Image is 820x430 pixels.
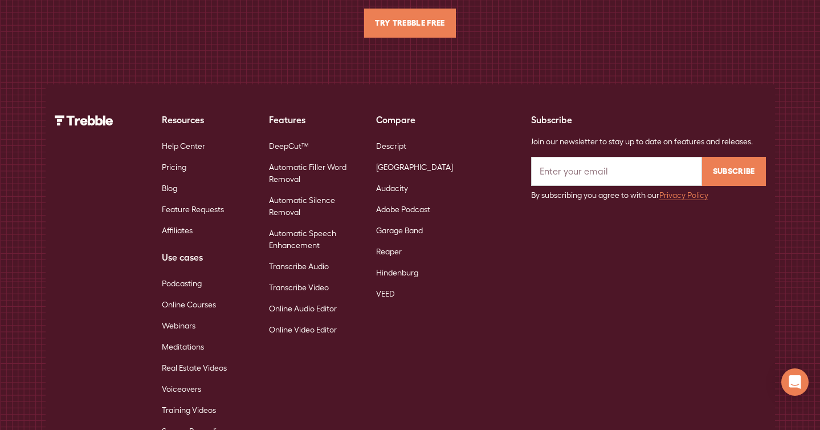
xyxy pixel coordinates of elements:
[781,368,809,396] div: Open Intercom Messenger
[162,379,201,400] a: Voiceovers
[162,157,186,178] a: Pricing
[162,220,193,241] a: Affiliates
[376,220,423,241] a: Garage Band
[702,157,766,186] input: Subscribe
[376,262,418,283] a: Hindenburg
[269,157,358,190] a: Automatic Filler Word Removal
[269,223,358,256] a: Automatic Speech Enhancement
[376,241,402,262] a: Reaper
[531,157,702,186] input: Enter your email
[162,315,195,336] a: Webinars
[531,189,766,201] div: By subscribing you agree to with our
[162,294,216,315] a: Online Courses
[376,157,453,178] a: [GEOGRAPHIC_DATA]
[376,283,395,305] a: VEED
[269,136,309,157] a: DeepCut™
[162,113,251,127] div: Resources
[269,319,337,340] a: Online Video Editor
[531,136,766,148] div: Join our newsletter to stay up to date on features and releases.
[376,113,465,127] div: Compare
[659,190,708,200] a: Privacy Policy
[531,113,766,127] div: Subscribe
[269,256,329,277] a: Transcribe Audio
[55,115,113,125] img: Trebble Logo - AI Podcast Editor
[162,336,204,358] a: Meditations
[269,113,358,127] div: Features
[162,178,177,199] a: Blog
[269,190,358,223] a: Automatic Silence Removal
[162,199,224,220] a: Feature Requests
[269,298,337,319] a: Online Audio Editor
[162,250,251,264] div: Use cases
[376,199,430,220] a: Adobe Podcast
[376,136,406,157] a: Descript
[162,358,227,379] a: Real Estate Videos
[162,136,205,157] a: Help Center
[376,178,408,199] a: Audacity
[531,157,766,201] form: Email Form
[364,9,455,38] a: Try Trebble Free
[162,273,202,294] a: Podcasting
[162,400,216,421] a: Training Videos
[269,277,329,298] a: Transcribe Video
